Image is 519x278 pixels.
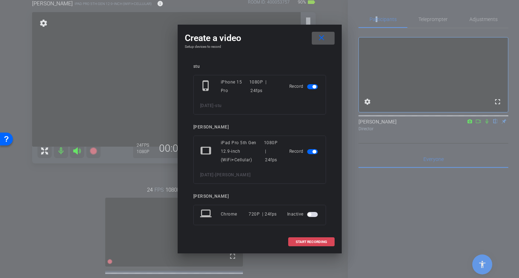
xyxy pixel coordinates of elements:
div: Record [289,138,319,164]
div: 1080P | 24fps [264,138,279,164]
div: [PERSON_NAME] [193,194,326,199]
div: stu [193,64,326,69]
div: Create a video [185,32,335,45]
h4: Setup devices to record [185,45,335,49]
span: - [214,103,215,108]
mat-icon: tablet [200,145,213,158]
div: 1080P | 24fps [249,78,279,95]
div: iPhone 15 Pro [221,78,249,95]
div: Chrome [221,208,249,221]
mat-icon: phone_iphone [200,80,213,93]
div: [PERSON_NAME] [193,125,326,130]
span: - [214,172,215,177]
span: [DATE] [200,103,214,108]
span: [DATE] [200,172,214,177]
mat-icon: laptop [200,208,213,221]
div: Record [289,78,319,95]
span: START RECORDING [296,240,327,244]
div: Inactive [287,208,319,221]
span: stu [215,103,222,108]
div: 720P | 24fps [249,208,277,221]
span: [PERSON_NAME] [215,172,251,177]
button: START RECORDING [288,237,335,246]
div: iPad Pro 5th Gen 12.9-inch (WiFi+Cellular) [221,138,264,164]
mat-icon: close [317,34,326,42]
